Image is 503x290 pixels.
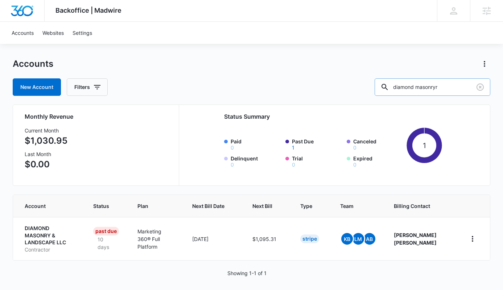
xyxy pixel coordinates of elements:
div: Domain: [DOMAIN_NAME] [19,19,80,25]
a: Accounts [7,22,38,44]
a: New Account [13,78,61,96]
h2: Monthly Revenue [25,112,170,121]
span: Backoffice | Madwire [55,7,121,14]
span: Next Bill Date [192,202,224,210]
a: DIAMOND MASONRY & LANDSCAPE LLCContractor [25,225,76,253]
img: tab_keywords_by_traffic_grey.svg [72,42,78,48]
div: Stripe [300,234,319,243]
label: Paid [231,138,281,150]
span: Status [93,202,110,210]
span: Plan [137,202,175,210]
p: 10 days [93,236,120,251]
h2: Status Summary [224,112,442,121]
span: Team [340,202,366,210]
button: home [467,233,478,245]
td: $1,095.31 [244,217,292,260]
img: website_grey.svg [12,19,17,25]
label: Canceled [353,138,404,150]
label: Expired [353,155,404,167]
div: v 4.0.25 [20,12,36,17]
div: Past Due [93,227,119,236]
span: Type [300,202,312,210]
span: LM [352,233,364,245]
button: Actions [479,58,490,70]
h3: Last Month [25,150,67,158]
span: AB [364,233,375,245]
span: Account [25,202,65,210]
input: Search [375,78,490,96]
button: Filters [67,78,108,96]
p: $0.00 [25,158,67,171]
p: Marketing 360® Full Platform [137,228,175,250]
img: logo_orange.svg [12,12,17,17]
p: Contractor [25,246,76,253]
label: Delinquent [231,155,281,167]
p: $1,030.95 [25,134,67,147]
span: Billing Contact [394,202,450,210]
label: Trial [292,155,342,167]
button: Clear [474,81,486,93]
a: Settings [68,22,96,44]
div: Domain Overview [28,43,65,48]
tspan: 1 [422,141,426,150]
h3: Current Month [25,127,67,134]
td: [DATE] [184,217,244,260]
h1: Accounts [13,58,53,69]
button: Past Due [292,145,294,150]
img: tab_domain_overview_orange.svg [20,42,25,48]
strong: [PERSON_NAME] [PERSON_NAME] [394,232,437,246]
span: Next Bill [252,202,272,210]
p: Showing 1-1 of 1 [227,269,267,277]
label: Past Due [292,138,342,150]
a: Websites [38,22,68,44]
span: KB [341,233,353,245]
p: DIAMOND MASONRY & LANDSCAPE LLC [25,225,76,246]
div: Keywords by Traffic [80,43,122,48]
